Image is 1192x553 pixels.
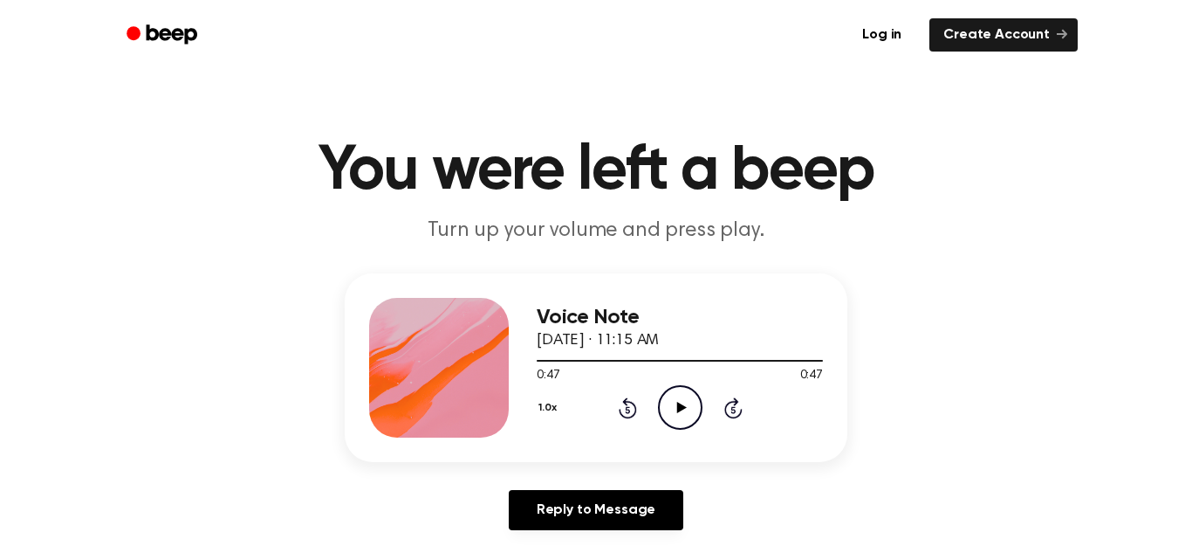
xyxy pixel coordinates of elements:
span: [DATE] · 11:15 AM [537,333,659,349]
h1: You were left a beep [149,140,1043,203]
a: Beep [114,18,213,52]
h3: Voice Note [537,306,823,329]
a: Create Account [929,18,1078,52]
a: Log in [845,15,919,55]
span: 0:47 [537,367,559,385]
a: Reply to Message [509,490,683,530]
button: 1.0x [537,393,563,423]
p: Turn up your volume and press play. [261,217,931,245]
span: 0:47 [800,367,823,385]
